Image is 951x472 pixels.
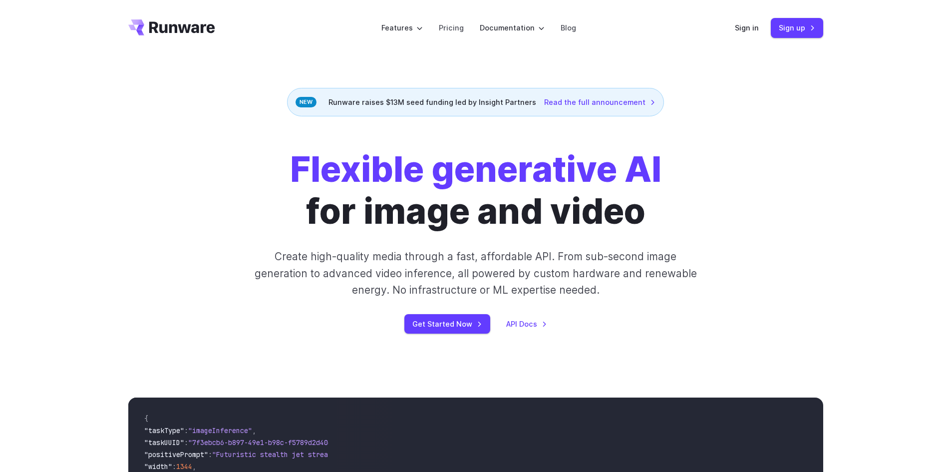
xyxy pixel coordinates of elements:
span: "positivePrompt" [144,450,208,459]
span: "taskUUID" [144,438,184,447]
span: "imageInference" [188,426,252,435]
span: "7f3ebcb6-b897-49e1-b98c-f5789d2d40d7" [188,438,340,447]
span: 1344 [176,462,192,471]
label: Features [381,22,423,33]
strong: Flexible generative AI [290,148,661,190]
a: Go to / [128,19,215,35]
a: Pricing [439,22,464,33]
a: Read the full announcement [544,96,655,108]
span: : [184,426,188,435]
span: , [252,426,256,435]
span: "width" [144,462,172,471]
a: Sign in [735,22,759,33]
span: "taskType" [144,426,184,435]
span: : [172,462,176,471]
div: Runware raises $13M seed funding led by Insight Partners [287,88,664,116]
span: "Futuristic stealth jet streaking through a neon-lit cityscape with glowing purple exhaust" [212,450,576,459]
h1: for image and video [290,148,661,232]
span: { [144,414,148,423]
span: : [208,450,212,459]
a: Sign up [771,18,823,37]
a: API Docs [506,318,547,330]
a: Get Started Now [404,314,490,334]
p: Create high-quality media through a fast, affordable API. From sub-second image generation to adv... [253,248,698,298]
span: : [184,438,188,447]
label: Documentation [480,22,545,33]
a: Blog [561,22,576,33]
span: , [192,462,196,471]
